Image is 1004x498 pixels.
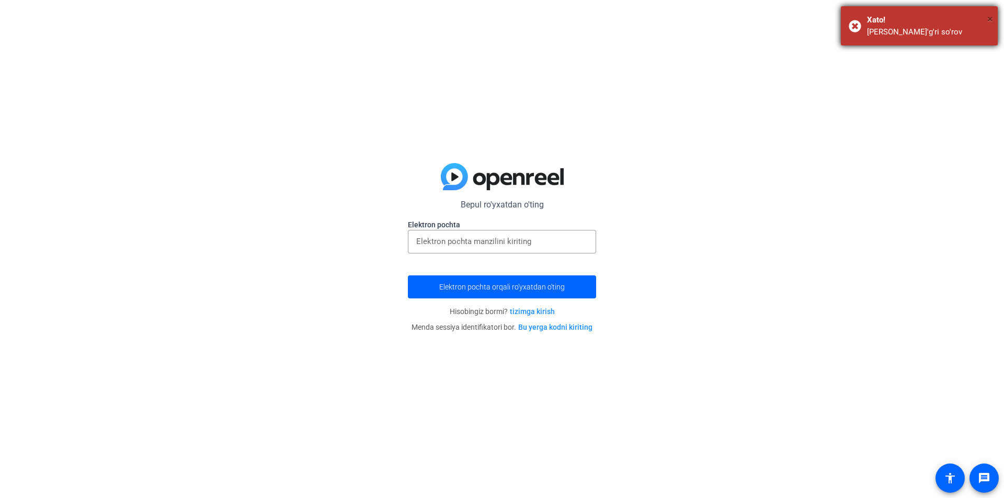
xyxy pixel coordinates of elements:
font: Xato! [867,15,885,25]
a: tizimga kirish [510,307,555,316]
font: Hisobingiz bormi? [450,307,508,316]
button: Elektron pochta orqali ro'yxatdan o'ting [408,275,596,298]
input: Elektron pochta manzilini kiriting [416,235,588,248]
mat-icon: accessibility [944,472,956,484]
font: Bepul ro'yxatdan o'ting [461,200,544,210]
font: Elektron pochta orqali ro'yxatdan o'ting [439,283,565,291]
button: Yopish [987,11,993,27]
div: Xato! [867,14,990,26]
img: blue-gradient.svg [441,163,564,190]
font: Menda sessiya identifikatori bor. [412,323,516,331]
font: [PERSON_NAME]'g'ri so'rov [867,27,962,37]
div: Noto'g'ri so'rov [867,26,990,38]
font: × [987,13,993,25]
font: Elektron pochta [408,221,460,229]
mat-icon: message [978,472,990,484]
a: Bu yerga kodni kiriting [518,323,592,331]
